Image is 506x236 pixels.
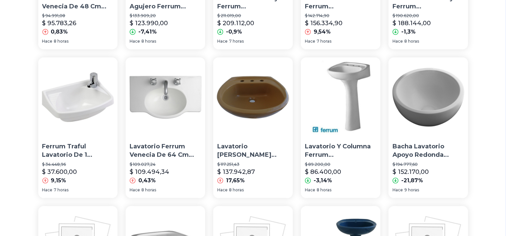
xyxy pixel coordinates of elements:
[217,39,228,44] span: Hace
[393,187,403,193] span: Hace
[393,13,464,18] p: $ 190.620,00
[301,57,380,137] img: Lavatorio Y Columna Ferrum Andino Uno O Tres Agujeros
[305,142,376,159] p: Lavatorio Y Columna Ferrum [PERSON_NAME] Uno O Tres Agujeros
[393,162,464,167] p: $ 194.777,60
[217,187,228,193] span: Hace
[217,142,289,159] p: Lavatorio [PERSON_NAME] Color Dorado [PERSON_NAME] Ferrum Lea-d
[217,162,289,167] p: $ 117.251,43
[393,18,431,28] p: $ 188.144,00
[213,57,293,137] img: Lavatorio De Loza Color Dorado Lea Andina Ferrum Lea-d
[393,39,403,44] span: Hace
[226,177,245,185] p: 17,65%
[388,57,468,198] a: Bacha Lavatorio Apoyo Redonda Ferrum Persis LwpfBacha Lavatorio Apoyo Redonda Ferrum Persis Lwpf$...
[130,13,201,18] p: $ 133.909,20
[317,187,331,193] span: 8 horas
[401,177,423,185] p: -21,87%
[217,167,255,177] p: $ 137.942,87
[42,18,77,28] p: $ 95.783,26
[38,57,118,137] img: Ferrum Traful Lavatorio De 1 Agujero Blanco Lp030 Sin Grifer
[42,187,53,193] span: Hace
[130,142,201,159] p: Lavatorio Ferrum Venecia De 64 Cm L6v3j B
[305,39,315,44] span: Hace
[51,177,66,185] p: 9,15%
[305,18,342,28] p: $ 156.334,90
[305,167,341,177] p: $ 86.400,00
[130,39,140,44] span: Hace
[38,57,118,198] a: Ferrum Traful Lavatorio De 1 Agujero Blanco Lp030 Sin GriferFerrum Traful Lavatorio De 1 Agujero ...
[141,39,156,44] span: 8 horas
[401,28,416,36] p: -1,3%
[54,187,69,193] span: 7 horas
[314,177,332,185] p: -3,14%
[51,28,68,36] p: 0,83%
[138,28,157,36] p: -7,41%
[42,167,77,177] p: $ 37.600,00
[141,187,156,193] span: 8 horas
[305,187,315,193] span: Hace
[138,177,156,185] p: 0,43%
[226,28,242,36] p: -0,9%
[213,57,293,198] a: Lavatorio De Loza Color Dorado Lea Andina Ferrum Lea-dLavatorio [PERSON_NAME] Color Dorado [PERSO...
[229,39,244,44] span: 7 horas
[229,187,244,193] span: 8 horas
[130,162,201,167] p: $ 109.027,24
[388,57,468,137] img: Bacha Lavatorio Apoyo Redonda Ferrum Persis Lwpf
[54,39,69,44] span: 8 horas
[130,167,169,177] p: $ 109.494,34
[404,39,419,44] span: 8 horas
[130,18,168,28] p: $ 123.990,00
[217,18,254,28] p: $ 209.112,00
[305,162,376,167] p: $ 89.200,00
[393,167,429,177] p: $ 152.170,00
[393,142,464,159] p: Bacha Lavatorio Apoyo Redonda Ferrum Persis Lwpf
[42,142,114,159] p: Ferrum Traful Lavatorio De 1 Agujero [PERSON_NAME] Lp030 Sin Grifer
[404,187,419,193] span: 9 horas
[217,13,289,18] p: $ 211.019,00
[42,13,114,18] p: $ 94.991,08
[126,57,205,198] a: Lavatorio Ferrum Venecia De 64 Cm L6v3j BLavatorio Ferrum Venecia De 64 Cm L6v3j B$ 109.027,24$ 1...
[317,39,331,44] span: 7 horas
[42,39,53,44] span: Hace
[42,162,114,167] p: $ 34.448,96
[314,28,331,36] p: 9,54%
[130,187,140,193] span: Hace
[305,13,376,18] p: $ 142.714,90
[126,57,205,137] img: Lavatorio Ferrum Venecia De 64 Cm L6v3j B
[301,57,380,198] a: Lavatorio Y Columna Ferrum Andino Uno O Tres AgujerosLavatorio Y Columna Ferrum [PERSON_NAME] Uno...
